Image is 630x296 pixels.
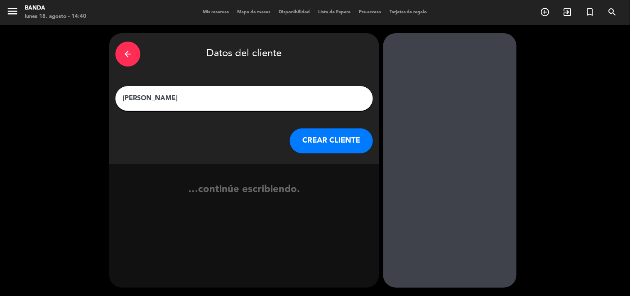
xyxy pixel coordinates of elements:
[540,7,550,17] i: add_circle_outline
[123,49,133,59] i: arrow_back
[563,7,573,17] i: exit_to_app
[314,10,355,15] span: Lista de Espera
[25,12,86,21] div: lunes 18. agosto - 14:40
[290,128,373,153] button: CREAR CLIENTE
[109,182,379,213] div: …continúe escribiendo.
[233,10,275,15] span: Mapa de mesas
[199,10,233,15] span: Mis reservas
[115,39,373,69] div: Datos del cliente
[608,7,618,17] i: search
[355,10,385,15] span: Pre-acceso
[6,5,19,17] i: menu
[585,7,595,17] i: turned_in_not
[6,5,19,20] button: menu
[385,10,431,15] span: Tarjetas de regalo
[122,93,367,104] input: Escriba nombre, correo electrónico o número de teléfono...
[25,4,86,12] div: Banda
[275,10,314,15] span: Disponibilidad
